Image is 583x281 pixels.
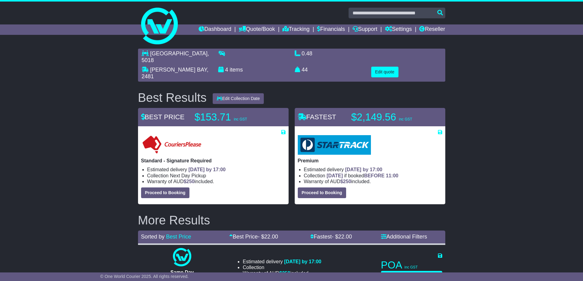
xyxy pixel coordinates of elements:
p: POA [381,259,442,271]
button: Edit Collection Date [213,93,264,104]
span: $ [184,179,195,184]
span: BEFORE [364,173,385,178]
span: [DATE] by 17:00 [345,167,383,172]
li: Estimated delivery [304,167,442,172]
span: , 2481 [142,67,208,79]
span: - $ [332,234,352,240]
span: [DATE] by 17:00 [284,259,321,264]
p: $2,149.56 [351,111,428,123]
a: Best Price [166,234,191,240]
div: Best Results [135,91,210,104]
a: Additional Filters [381,234,427,240]
span: [DATE] [327,173,343,178]
h2: More Results [138,213,445,227]
span: FASTEST [298,113,336,121]
span: Sorted by [141,234,165,240]
span: 250 [186,179,195,184]
span: 44 [302,67,308,73]
a: Quote/Book [239,24,275,35]
p: Premium [298,158,442,164]
span: 4 [225,67,228,73]
a: Fastest- $22.00 [310,234,352,240]
span: 11:00 [386,173,398,178]
span: [DATE] by 17:00 [189,167,226,172]
span: inc GST [399,117,412,121]
li: Collection [243,264,321,270]
span: 0.48 [302,50,312,57]
p: $153.71 [195,111,271,123]
a: Financials [317,24,345,35]
img: Couriers Please: Standard - Signature Required [141,135,203,155]
a: Best Price- $22.00 [229,234,278,240]
li: Collection [147,173,286,179]
li: Estimated delivery [147,167,286,172]
li: Collection [304,173,442,179]
span: items [230,67,243,73]
span: © One World Courier 2025. All rights reserved. [100,274,189,279]
li: Warranty of AUD included. [304,179,442,184]
img: One World Courier: Same Day Nationwide(quotes take 0.5-1 hour) [173,248,191,266]
span: BEST PRICE [141,113,185,121]
span: $ [340,179,351,184]
li: Estimated delivery [243,259,321,264]
span: 22.00 [264,234,278,240]
img: StarTrack: Premium [298,135,371,155]
a: Dashboard [199,24,231,35]
button: Edit quote [371,67,398,77]
button: Proceed to Booking [141,187,189,198]
span: 250 [343,179,351,184]
a: Tracking [282,24,309,35]
span: , 5018 [142,50,209,63]
a: Support [353,24,377,35]
p: Standard - Signature Required [141,158,286,164]
li: Warranty of AUD included. [147,179,286,184]
a: Reseller [419,24,445,35]
span: Next Day Pickup [170,173,206,178]
span: $ [279,271,290,276]
span: [PERSON_NAME] BAY [150,67,207,73]
span: if booked [327,173,398,178]
a: Settings [385,24,412,35]
span: 22.00 [338,234,352,240]
span: 250 [282,271,290,276]
span: [GEOGRAPHIC_DATA] [150,50,207,57]
span: inc GST [405,265,418,269]
button: Proceed to Booking [298,187,346,198]
li: Warranty of AUD included. [243,270,321,276]
span: - $ [258,234,278,240]
span: inc GST [234,117,247,121]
